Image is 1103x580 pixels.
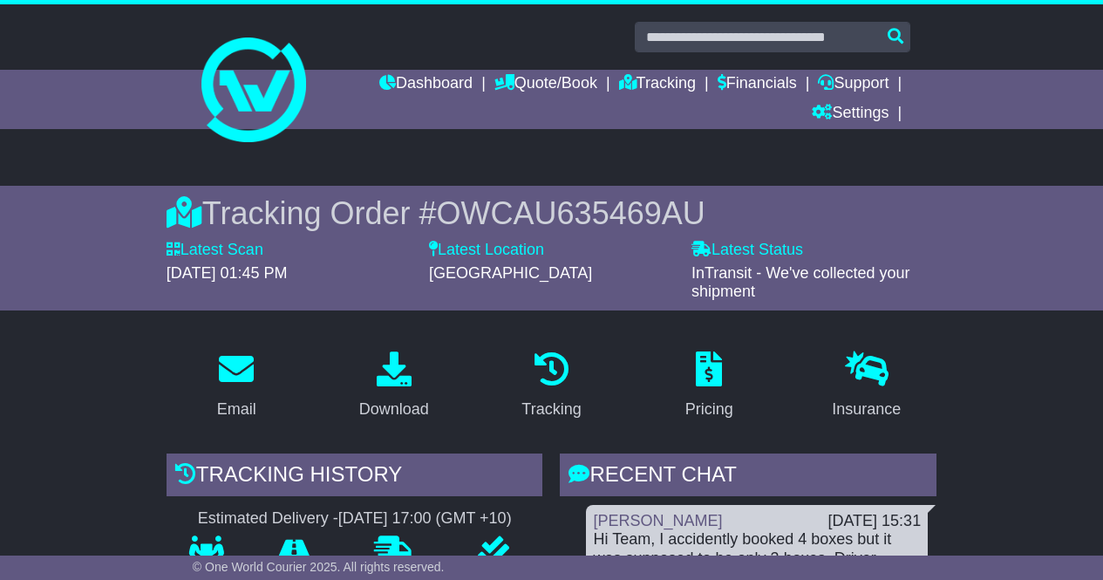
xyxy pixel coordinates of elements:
[593,512,722,529] a: [PERSON_NAME]
[359,398,429,421] div: Download
[832,398,901,421] div: Insurance
[510,345,592,427] a: Tracking
[348,345,440,427] a: Download
[206,345,268,427] a: Email
[820,345,912,427] a: Insurance
[167,509,543,529] div: Estimated Delivery -
[193,560,445,574] span: © One World Courier 2025. All rights reserved.
[691,241,803,260] label: Latest Status
[429,241,544,260] label: Latest Location
[619,70,696,99] a: Tracking
[812,99,889,129] a: Settings
[494,70,597,99] a: Quote/Book
[429,264,592,282] span: [GEOGRAPHIC_DATA]
[818,70,889,99] a: Support
[167,264,288,282] span: [DATE] 01:45 PM
[167,241,263,260] label: Latest Scan
[437,195,705,231] span: OWCAU635469AU
[167,194,936,232] div: Tracking Order #
[338,509,512,529] div: [DATE] 17:00 (GMT +10)
[167,454,543,501] div: Tracking history
[691,264,910,301] span: InTransit - We've collected your shipment
[379,70,473,99] a: Dashboard
[217,398,256,421] div: Email
[521,398,581,421] div: Tracking
[685,398,733,421] div: Pricing
[560,454,936,501] div: RECENT CHAT
[827,512,921,531] div: [DATE] 15:31
[718,70,797,99] a: Financials
[674,345,745,427] a: Pricing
